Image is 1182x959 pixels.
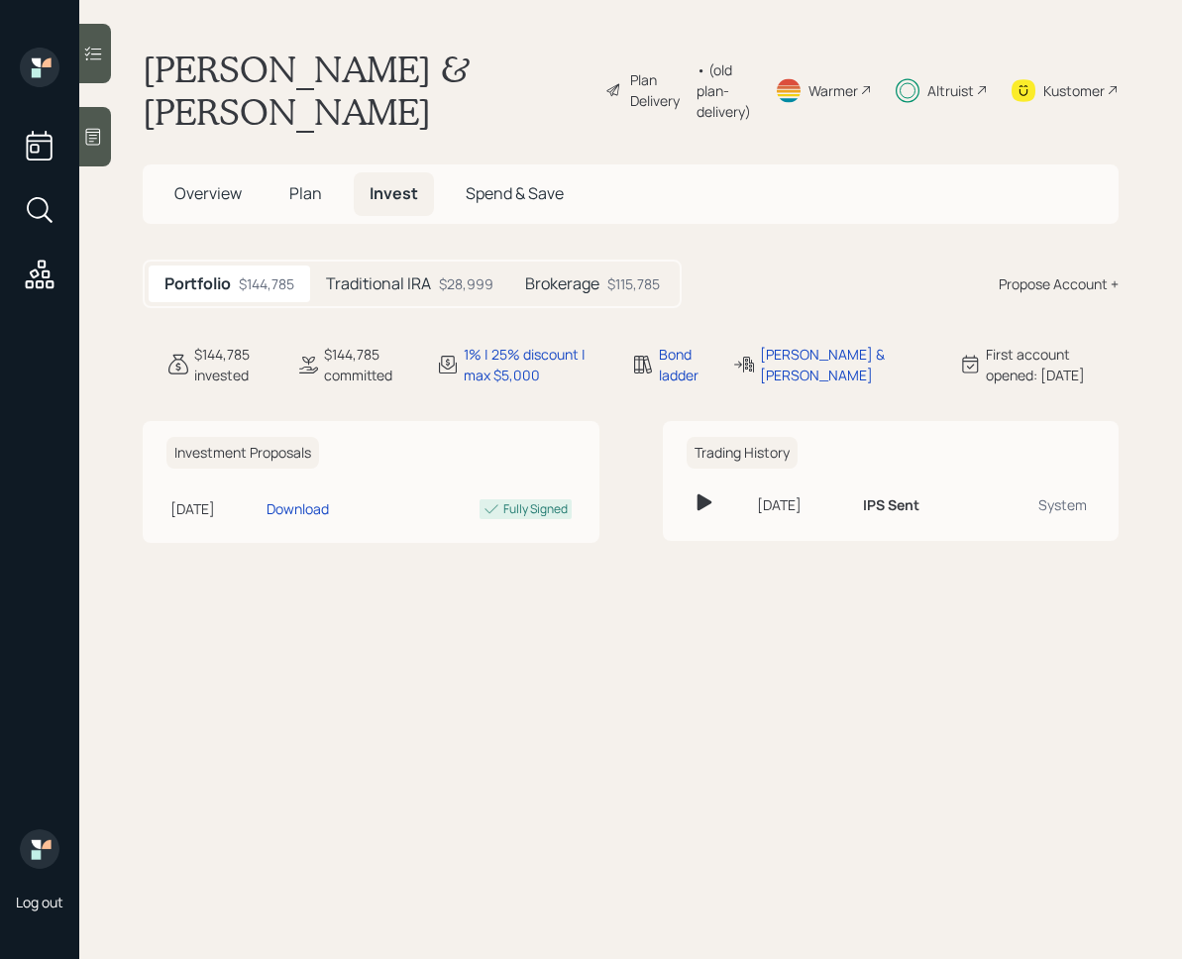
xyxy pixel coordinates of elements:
[289,182,322,204] span: Plan
[687,437,798,470] h6: Trading History
[326,274,431,293] h5: Traditional IRA
[607,273,660,294] div: $115,785
[927,80,974,101] div: Altruist
[986,344,1119,385] div: First account opened: [DATE]
[370,182,418,204] span: Invest
[16,893,63,911] div: Log out
[1043,80,1105,101] div: Kustomer
[20,829,59,869] img: retirable_logo.png
[503,500,568,518] div: Fully Signed
[324,344,412,385] div: $144,785 committed
[990,494,1087,515] div: System
[863,497,919,514] h6: IPS Sent
[630,69,687,111] div: Plan Delivery
[697,59,751,122] div: • (old plan-delivery)
[194,344,272,385] div: $144,785 invested
[757,494,847,515] div: [DATE]
[808,80,858,101] div: Warmer
[760,344,933,385] div: [PERSON_NAME] & [PERSON_NAME]
[466,182,564,204] span: Spend & Save
[166,437,319,470] h6: Investment Proposals
[174,182,242,204] span: Overview
[525,274,599,293] h5: Brokerage
[267,498,329,519] div: Download
[439,273,493,294] div: $28,999
[143,48,590,133] h1: [PERSON_NAME] & [PERSON_NAME]
[659,344,708,385] div: Bond ladder
[239,273,294,294] div: $144,785
[164,274,231,293] h5: Portfolio
[999,273,1119,294] div: Propose Account +
[170,498,259,519] div: [DATE]
[464,344,607,385] div: 1% | 25% discount | max $5,000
